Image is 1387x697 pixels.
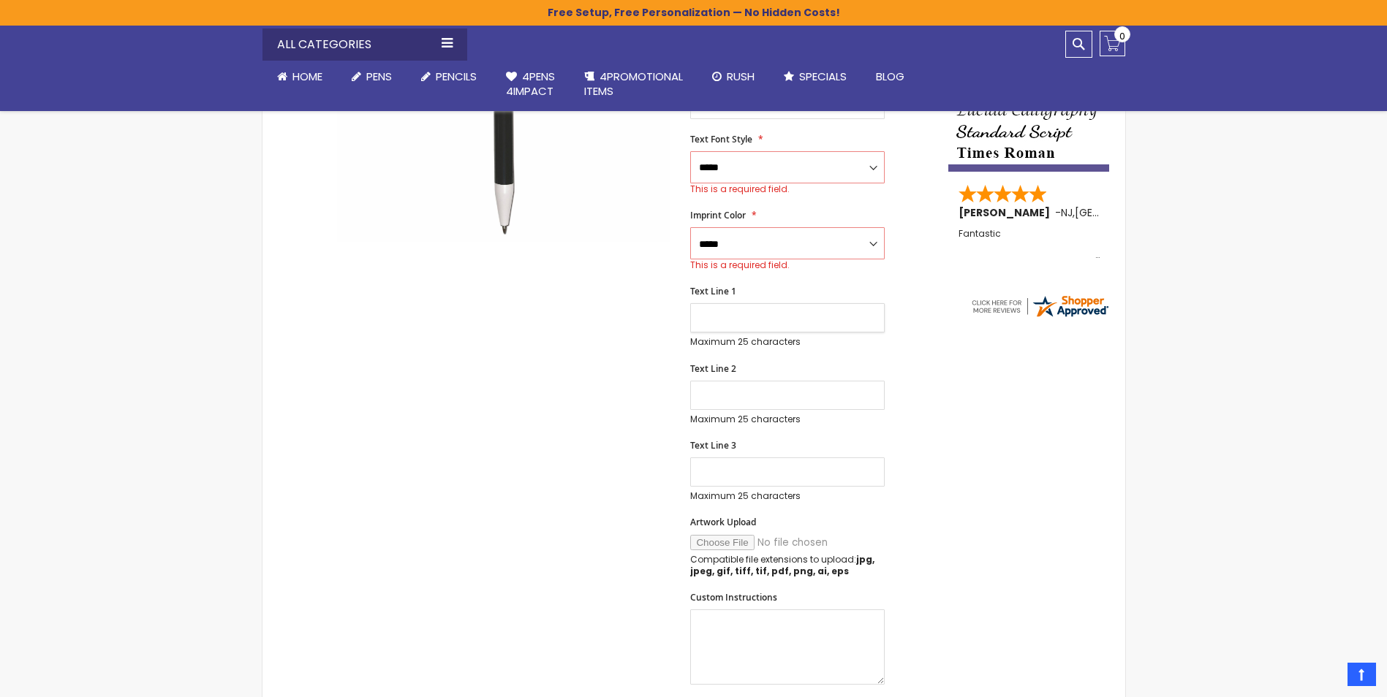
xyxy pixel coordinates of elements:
span: Text Line 1 [690,285,736,297]
span: Specials [799,69,847,84]
span: Rush [727,69,755,84]
a: 4Pens4impact [491,61,570,108]
span: Text Line 3 [690,439,736,452]
p: Maximum 25 characters [690,490,885,502]
p: Maximum 25 characters [690,336,885,348]
span: 4Pens 4impact [506,69,555,99]
a: Specials [769,61,861,93]
span: Imprint Color [690,209,746,221]
span: 0 [1119,29,1125,43]
img: 4pens.com widget logo [970,293,1110,319]
div: This is a required field. [690,183,885,195]
a: Home [262,61,337,93]
a: Pencils [407,61,491,93]
a: Rush [698,61,769,93]
span: [PERSON_NAME] [959,205,1055,220]
span: [GEOGRAPHIC_DATA] [1075,205,1182,220]
a: Blog [861,61,919,93]
span: - , [1055,205,1182,220]
strong: jpg, jpeg, gif, tiff, tif, pdf, png, ai, eps [690,553,874,577]
div: All Categories [262,28,467,61]
p: Maximum 25 characters [690,414,885,425]
iframe: Google Customer Reviews [1266,658,1387,697]
a: 4pens.com certificate URL [970,310,1110,322]
span: Pencils [436,69,477,84]
a: 0 [1100,31,1125,56]
span: 4PROMOTIONAL ITEMS [584,69,683,99]
span: Artwork Upload [690,516,756,528]
span: Home [292,69,322,84]
a: Pens [337,61,407,93]
a: 4PROMOTIONALITEMS [570,61,698,108]
span: Pens [366,69,392,84]
div: This is a required field. [690,259,885,271]
span: Custom Instructions [690,591,777,603]
span: Blog [876,69,904,84]
p: Compatible file extensions to upload: [690,554,885,577]
span: Text Font Style [690,133,752,145]
div: Fantastic [959,229,1100,260]
span: Text Line 2 [690,362,736,375]
span: NJ [1061,205,1073,220]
